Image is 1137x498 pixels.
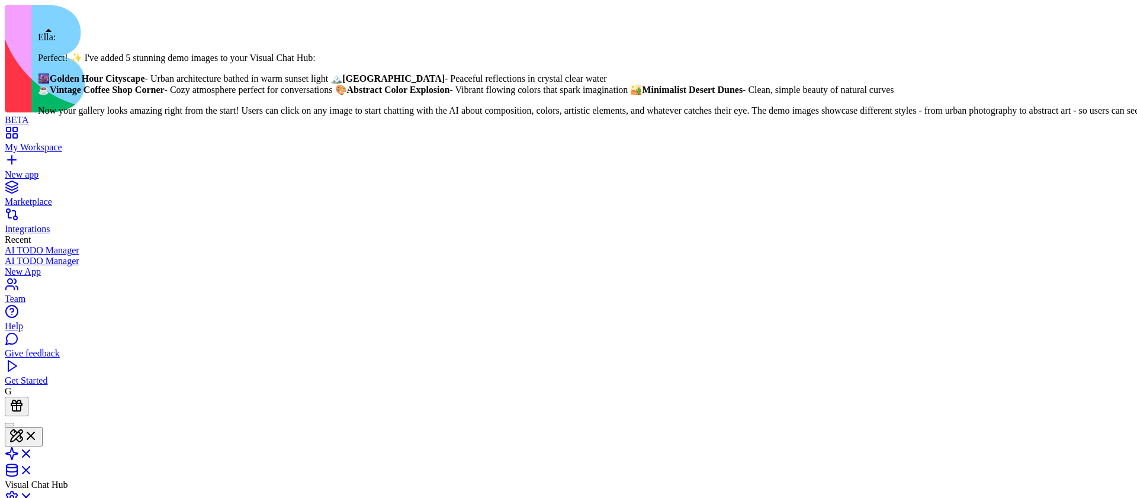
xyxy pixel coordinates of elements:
div: New app [5,169,1132,180]
img: logo [5,5,481,113]
strong: Golden Hour Cityscape [50,73,145,83]
a: AI TODO Manager [5,256,1132,266]
p: Upload and chat about your images with AI [14,59,163,88]
a: AI TODO Manager [5,245,1132,256]
span: G [5,386,12,396]
a: Team [5,283,1132,304]
div: Integrations [5,224,1132,234]
div: Give feedback [5,348,1132,359]
a: BETA [5,104,1132,126]
div: BETA [5,115,1132,126]
strong: Vintage Coffee Shop Corner [50,85,165,95]
a: New app [5,159,1132,180]
div: Team [5,294,1132,304]
span: Recent [5,234,31,245]
span: Ella: [38,32,56,42]
div: Help [5,321,1132,332]
a: My Workspace [5,131,1132,153]
strong: Abstract Color Explosion [347,85,450,95]
span: Visual Chat Hub [5,480,68,490]
strong: Minimalist Desert Dunes [642,85,743,95]
div: Marketplace [5,197,1132,207]
a: Marketplace [5,186,1132,207]
a: Give feedback [5,338,1132,359]
h1: My Gallery [14,36,163,57]
a: New App [5,266,1132,277]
a: Help [5,310,1132,332]
a: Integrations [5,213,1132,234]
div: My Workspace [5,142,1132,153]
div: Get Started [5,375,1132,386]
strong: [GEOGRAPHIC_DATA] [342,73,445,83]
a: Get Started [5,365,1132,386]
